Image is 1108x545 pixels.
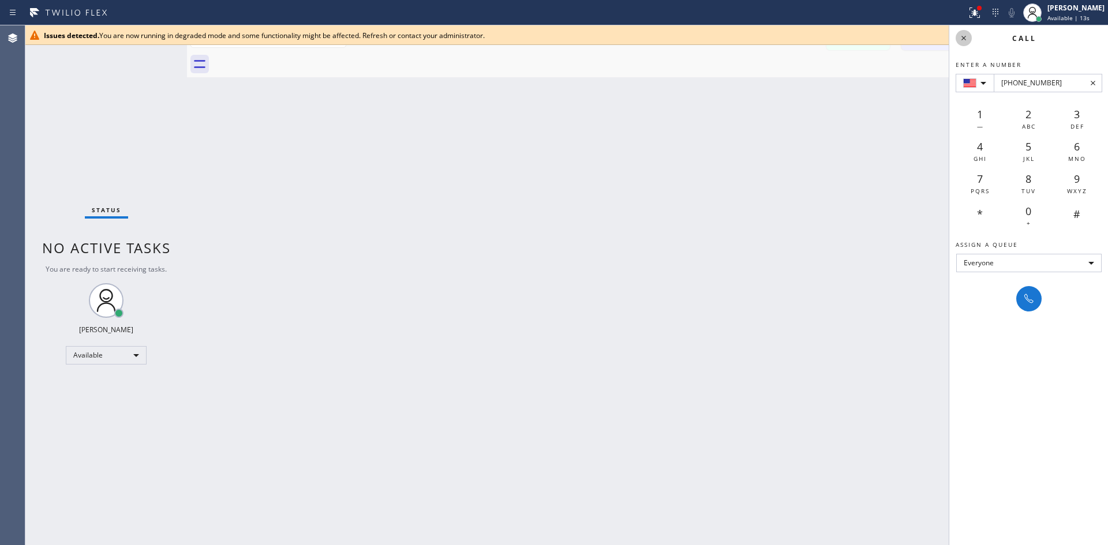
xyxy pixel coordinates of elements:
b: Issues detected. [44,31,99,40]
span: DEF [1070,122,1084,130]
span: # [1073,207,1080,221]
span: 4 [977,140,983,153]
span: TUV [1021,187,1036,195]
div: [PERSON_NAME] [79,325,133,334]
span: 2 [1025,107,1031,121]
div: Available [66,346,147,364]
span: 8 [1025,172,1031,186]
span: 1 [977,107,983,121]
span: WXYZ [1067,187,1087,195]
span: Available | 13s [1047,14,1090,22]
span: PQRS [971,187,990,195]
span: — [977,122,984,130]
span: Call [1012,33,1036,43]
span: JKL [1023,155,1035,163]
span: 7 [977,172,983,186]
div: You are now running in degraded mode and some functionality might be affected. Refresh or contact... [44,31,954,40]
span: No active tasks [42,238,171,257]
span: MNO [1068,155,1086,163]
div: [PERSON_NAME] [1047,3,1105,13]
div: Everyone [956,254,1102,272]
span: 6 [1074,140,1080,153]
span: Assign a queue [956,240,1018,249]
span: 3 [1074,107,1080,121]
button: Mute [1004,5,1020,21]
span: 9 [1074,172,1080,186]
span: You are ready to start receiving tasks. [46,264,167,274]
span: 5 [1025,140,1031,153]
span: 0 [1025,204,1031,218]
span: GHI [974,155,987,163]
span: + [1027,219,1031,227]
span: Enter a number [956,61,1021,69]
span: ABC [1022,122,1036,130]
span: Status [92,206,121,214]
